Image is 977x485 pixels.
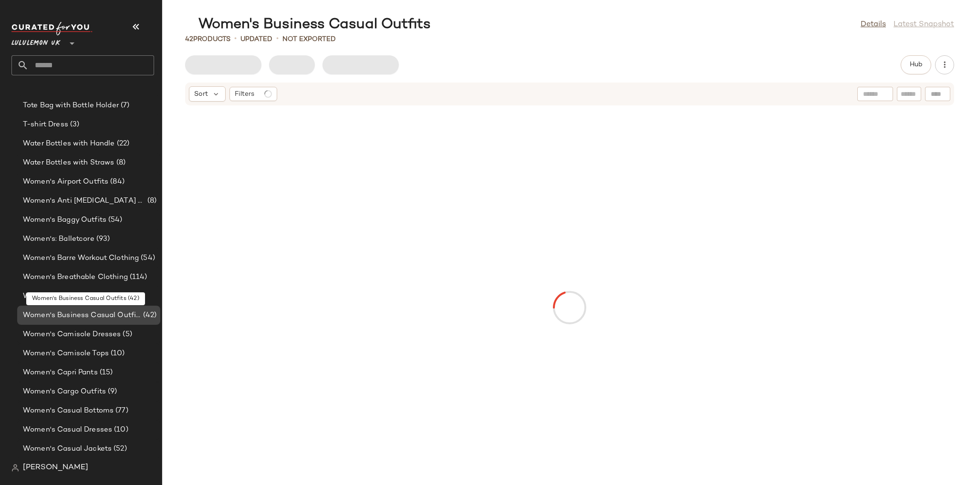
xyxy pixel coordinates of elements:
[112,424,128,435] span: (10)
[185,15,431,34] div: Women's Business Casual Outfits
[11,32,61,50] span: Lululemon UK
[108,176,125,187] span: (84)
[23,272,128,283] span: Women's Breathable Clothing
[23,253,139,264] span: Women's Barre Workout Clothing
[23,138,115,149] span: Water Bottles with Handle
[23,196,146,206] span: Women's Anti [MEDICAL_DATA] Shorts
[106,215,123,226] span: (54)
[121,329,132,340] span: (5)
[11,464,19,472] img: svg%3e
[861,19,886,31] a: Details
[23,348,109,359] span: Women's Camisole Tops
[114,405,128,416] span: (77)
[23,329,121,340] span: Women's Camisole Dresses
[68,119,79,130] span: (3)
[115,138,130,149] span: (22)
[194,89,208,99] span: Sort
[185,36,193,43] span: 42
[282,34,336,44] p: Not Exported
[109,291,125,302] span: (81)
[146,196,156,206] span: (8)
[23,215,106,226] span: Women's Baggy Outfits
[11,22,93,35] img: cfy_white_logo.C9jOOHJF.svg
[909,61,923,69] span: Hub
[23,119,68,130] span: T-shirt Dress
[23,157,114,168] span: Water Bottles with Straws
[23,405,114,416] span: Women's Casual Bottoms
[23,424,112,435] span: Women's Casual Dresses
[106,386,117,397] span: (9)
[128,272,147,283] span: (114)
[185,34,230,44] div: Products
[23,234,94,245] span: Women's: Balletcore
[235,89,254,99] span: Filters
[109,348,125,359] span: (10)
[98,367,113,378] span: (15)
[94,234,110,245] span: (93)
[276,33,279,45] span: •
[112,444,127,454] span: (52)
[23,176,108,187] span: Women's Airport Outfits
[23,367,98,378] span: Women's Capri Pants
[240,34,272,44] p: updated
[234,33,237,45] span: •
[23,444,112,454] span: Women's Casual Jackets
[23,462,88,474] span: [PERSON_NAME]
[23,310,141,321] span: Women's Business Casual Outfits
[23,100,119,111] span: Tote Bag with Bottle Holder
[23,291,109,302] span: Women's Brunch Outfits
[23,386,106,397] span: Women's Cargo Outfits
[114,157,125,168] span: (8)
[901,55,931,74] button: Hub
[119,100,129,111] span: (7)
[141,310,156,321] span: (42)
[139,253,155,264] span: (54)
